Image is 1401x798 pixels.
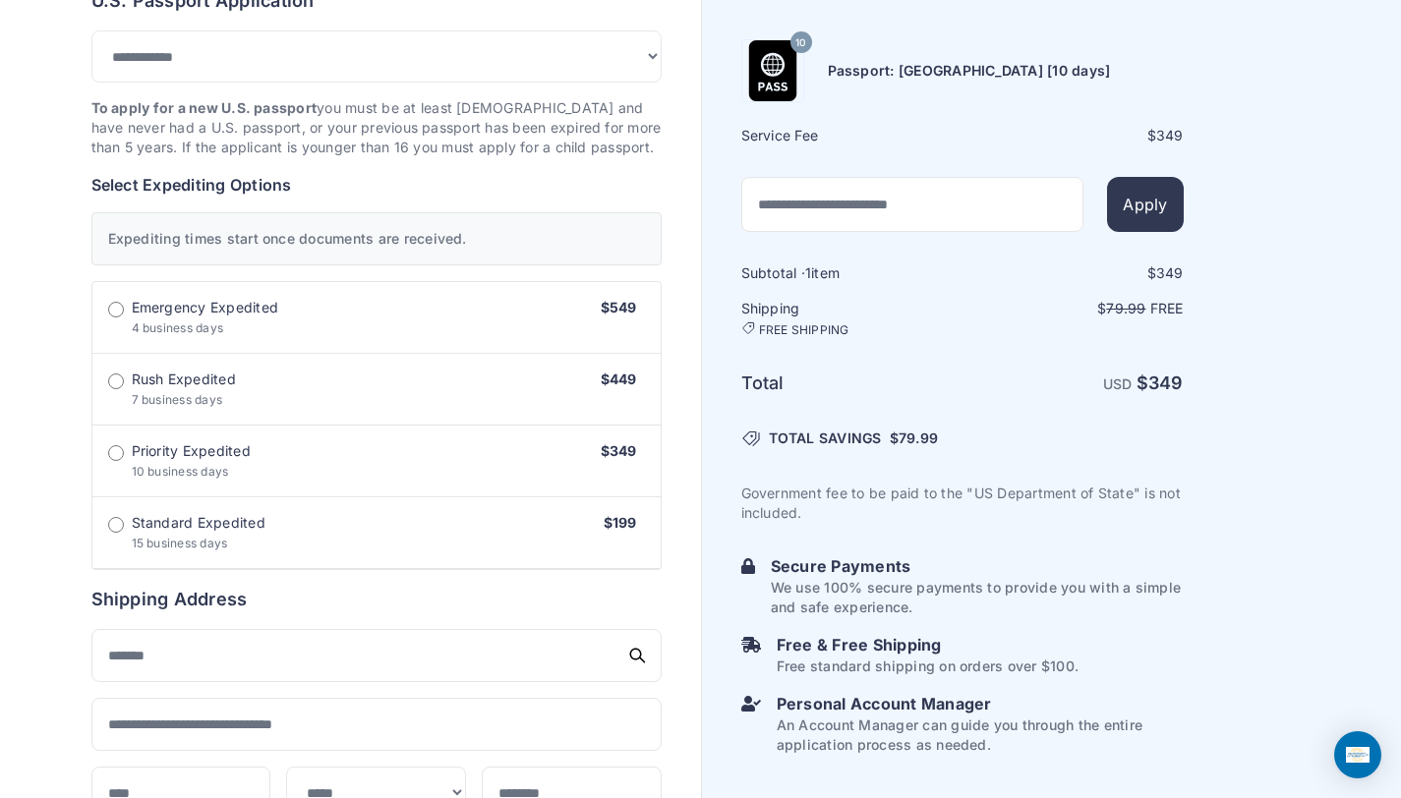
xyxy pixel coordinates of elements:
[132,298,279,317] span: Emergency Expedited
[91,98,662,157] p: you must be at least [DEMOGRAPHIC_DATA] and have never had a U.S. passport, or your previous pass...
[741,263,961,283] h6: Subtotal · item
[1334,731,1381,778] div: Open Intercom Messenger
[132,536,228,550] span: 15 business days
[771,578,1184,617] p: We use 100% secure payments to provide you with a simple and safe experience.
[132,392,223,407] span: 7 business days
[771,554,1184,578] h6: Secure Payments
[795,29,805,55] span: 10
[777,692,1184,715] h6: Personal Account Manager
[601,299,637,315] span: $549
[777,715,1184,755] p: An Account Manager can guide you through the entire application process as needed.
[899,429,938,446] span: 79.99
[132,320,224,335] span: 4 business days
[1148,372,1184,393] span: 349
[601,442,637,459] span: $349
[964,299,1184,318] p: $
[964,263,1184,283] div: $
[777,656,1079,676] p: Free standard shipping on orders over $100.
[91,173,662,197] h6: Select Expediting Options
[964,126,1184,145] div: $
[91,99,318,116] strong: To apply for a new U.S. passport
[805,264,811,281] span: 1
[1106,300,1145,316] span: 79.99
[777,633,1079,656] h6: Free & Free Shipping
[890,428,938,448] span: $
[742,40,803,101] img: Product Name
[91,586,662,613] h6: Shipping Address
[132,513,265,533] span: Standard Expedited
[828,61,1111,81] h6: Passport: [GEOGRAPHIC_DATA] [10 days]
[741,299,961,338] h6: Shipping
[601,370,637,387] span: $449
[1103,375,1133,392] span: USD
[132,441,251,461] span: Priority Expedited
[741,126,961,145] h6: Service Fee
[1156,127,1184,143] span: 349
[91,212,662,265] div: Expediting times start once documents are received.
[132,370,236,389] span: Rush Expedited
[1156,264,1184,281] span: 349
[604,514,637,531] span: $199
[1107,177,1183,232] button: Apply
[769,428,882,448] span: TOTAL SAVINGS
[741,370,961,397] h6: Total
[1137,372,1184,393] strong: $
[1150,300,1184,316] span: Free
[741,484,1184,523] p: Government fee to be paid to the "US Department of State" is not included.
[132,464,229,479] span: 10 business days
[759,322,849,338] span: FREE SHIPPING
